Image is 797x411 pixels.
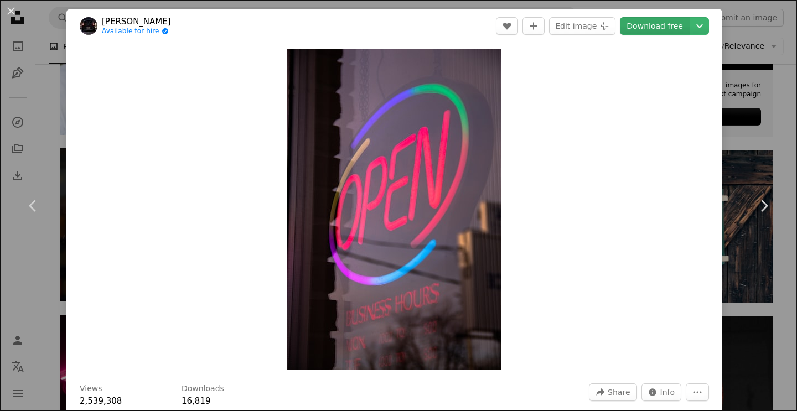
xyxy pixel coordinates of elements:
button: Add to Collection [522,17,545,35]
button: More Actions [686,383,709,401]
a: Download free [620,17,690,35]
img: Go to Stephen Picilaidis's profile [80,17,97,35]
a: Next [731,153,797,259]
span: Share [608,384,630,400]
button: Edit image [549,17,615,35]
button: Share this image [589,383,636,401]
a: Available for hire [102,27,171,36]
button: Stats about this image [641,383,682,401]
a: [PERSON_NAME] [102,16,171,27]
span: 2,539,308 [80,396,122,406]
span: Info [660,384,675,400]
h3: Views [80,383,102,394]
button: Choose download size [690,17,709,35]
button: Zoom in on this image [287,49,501,370]
span: 16,819 [182,396,211,406]
img: purple and white love neon light signage [287,49,501,370]
h3: Downloads [182,383,224,394]
button: Like [496,17,518,35]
